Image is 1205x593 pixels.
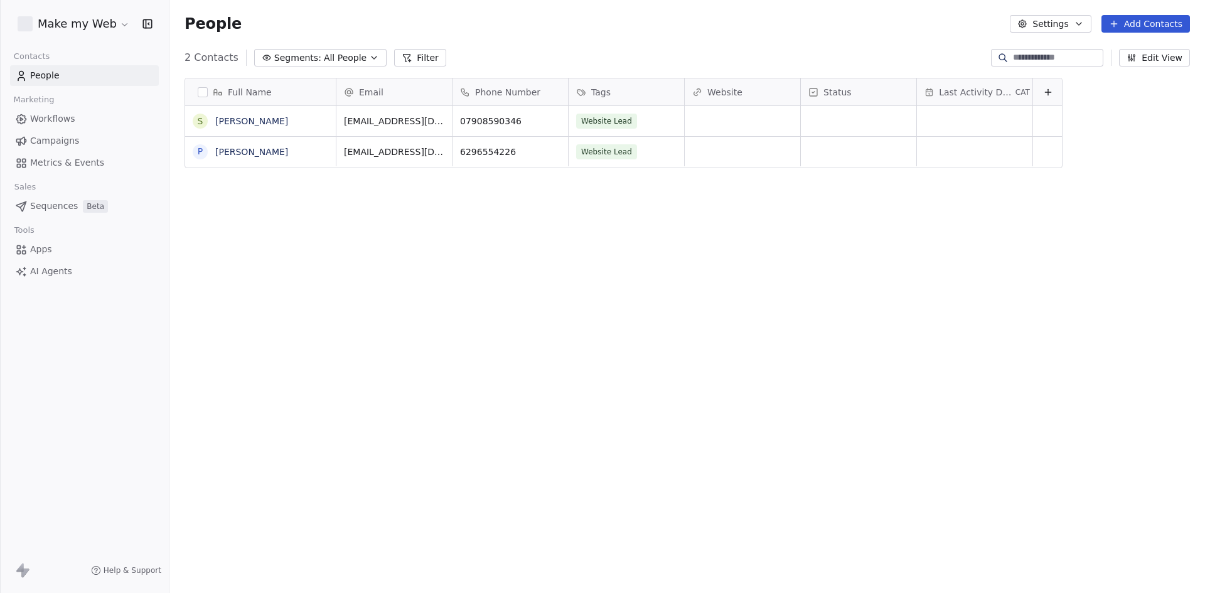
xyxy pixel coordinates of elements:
[801,78,916,105] div: Status
[344,146,444,158] span: [EMAIL_ADDRESS][DOMAIN_NAME]
[359,86,383,99] span: Email
[30,200,78,213] span: Sequences
[9,221,40,240] span: Tools
[1101,15,1190,33] button: Add Contacts
[336,106,1063,570] div: grid
[460,146,560,158] span: 6296554226
[685,78,800,105] div: Website
[475,86,540,99] span: Phone Number
[10,131,159,151] a: Campaigns
[91,565,161,575] a: Help & Support
[185,106,336,570] div: grid
[336,78,452,105] div: Email
[591,86,611,99] span: Tags
[1010,15,1091,33] button: Settings
[274,51,321,65] span: Segments:
[15,13,132,35] button: Make my Web
[8,47,55,66] span: Contacts
[324,51,367,65] span: All People
[228,86,272,99] span: Full Name
[569,78,684,105] div: Tags
[823,86,852,99] span: Status
[30,69,60,82] span: People
[10,196,159,216] a: SequencesBeta
[104,565,161,575] span: Help & Support
[1119,49,1190,67] button: Edit View
[30,243,52,256] span: Apps
[30,156,104,169] span: Metrics & Events
[185,50,238,65] span: 2 Contacts
[38,16,117,32] span: Make my Web
[10,261,159,282] a: AI Agents
[10,239,159,260] a: Apps
[10,109,159,129] a: Workflows
[198,115,203,128] div: S
[394,49,446,67] button: Filter
[30,112,75,126] span: Workflows
[576,114,637,129] span: Website Lead
[185,78,336,105] div: Full Name
[215,147,288,157] a: [PERSON_NAME]
[215,116,288,126] a: [PERSON_NAME]
[198,145,203,158] div: P
[30,134,79,147] span: Campaigns
[8,90,60,109] span: Marketing
[83,200,108,213] span: Beta
[460,115,560,127] span: 07908590346
[1015,87,1030,97] span: CAT
[344,115,444,127] span: [EMAIL_ADDRESS][DOMAIN_NAME]
[185,14,242,33] span: People
[917,78,1032,105] div: Last Activity DateCAT
[30,265,72,278] span: AI Agents
[576,144,637,159] span: Website Lead
[9,178,41,196] span: Sales
[939,86,1013,99] span: Last Activity Date
[453,78,568,105] div: Phone Number
[707,86,742,99] span: Website
[10,152,159,173] a: Metrics & Events
[10,65,159,86] a: People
